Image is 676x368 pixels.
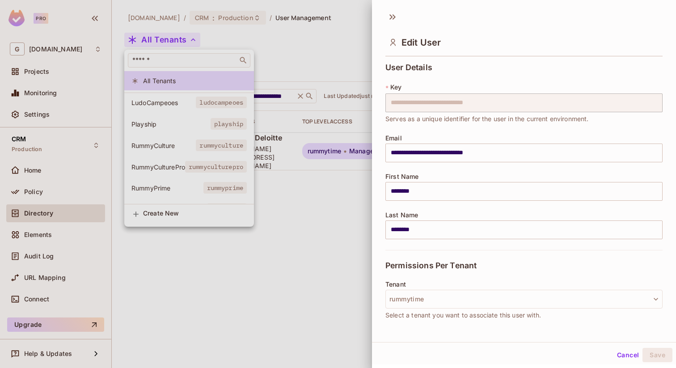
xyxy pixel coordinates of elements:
button: Cancel [613,348,642,362]
button: rummytime [385,290,663,309]
span: Serves as a unique identifier for the user in the current environment. [385,114,589,124]
span: Permissions Per Tenant [385,261,477,270]
span: Select a tenant you want to associate this user with. [385,310,541,320]
span: Tenant [385,281,406,288]
span: User Details [385,63,432,72]
span: Edit User [401,37,441,48]
span: Email [385,135,402,142]
button: Save [642,348,672,362]
span: Key [390,84,401,91]
span: First Name [385,173,419,180]
span: Last Name [385,211,418,219]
